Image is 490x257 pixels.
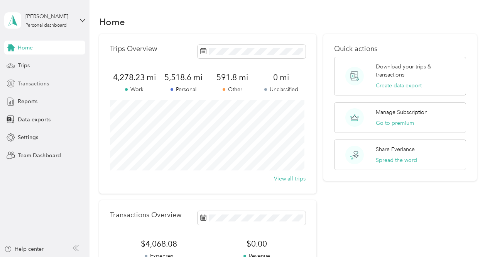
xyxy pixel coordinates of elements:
p: Download your trips & transactions [376,63,460,79]
span: Transactions [18,80,49,88]
span: 4,278.23 mi [110,72,159,83]
span: Home [18,44,33,52]
p: Unclassified [257,85,306,94]
span: 591.8 mi [208,72,257,83]
div: [PERSON_NAME] [25,12,74,20]
p: Work [110,85,159,94]
span: Reports [18,97,37,106]
button: View all trips [274,175,306,183]
div: Personal dashboard [25,23,67,28]
iframe: Everlance-gr Chat Button Frame [447,214,490,257]
span: Settings [18,133,38,141]
button: Create data export [376,82,422,90]
span: Team Dashboard [18,151,61,160]
p: Trips Overview [110,45,157,53]
h1: Home [99,18,125,26]
button: Spread the word [376,156,417,164]
p: Quick actions [334,45,466,53]
p: Other [208,85,257,94]
span: Trips [18,61,30,70]
button: Help center [4,245,44,253]
p: Transactions Overview [110,211,181,219]
p: Manage Subscription [376,108,427,116]
span: 5,518.6 mi [159,72,208,83]
span: $0.00 [208,238,306,249]
button: Go to premium [376,119,414,127]
span: 0 mi [257,72,306,83]
p: Personal [159,85,208,94]
span: Data exports [18,116,51,124]
p: Share Everlance [376,145,415,153]
span: $4,068.08 [110,238,208,249]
